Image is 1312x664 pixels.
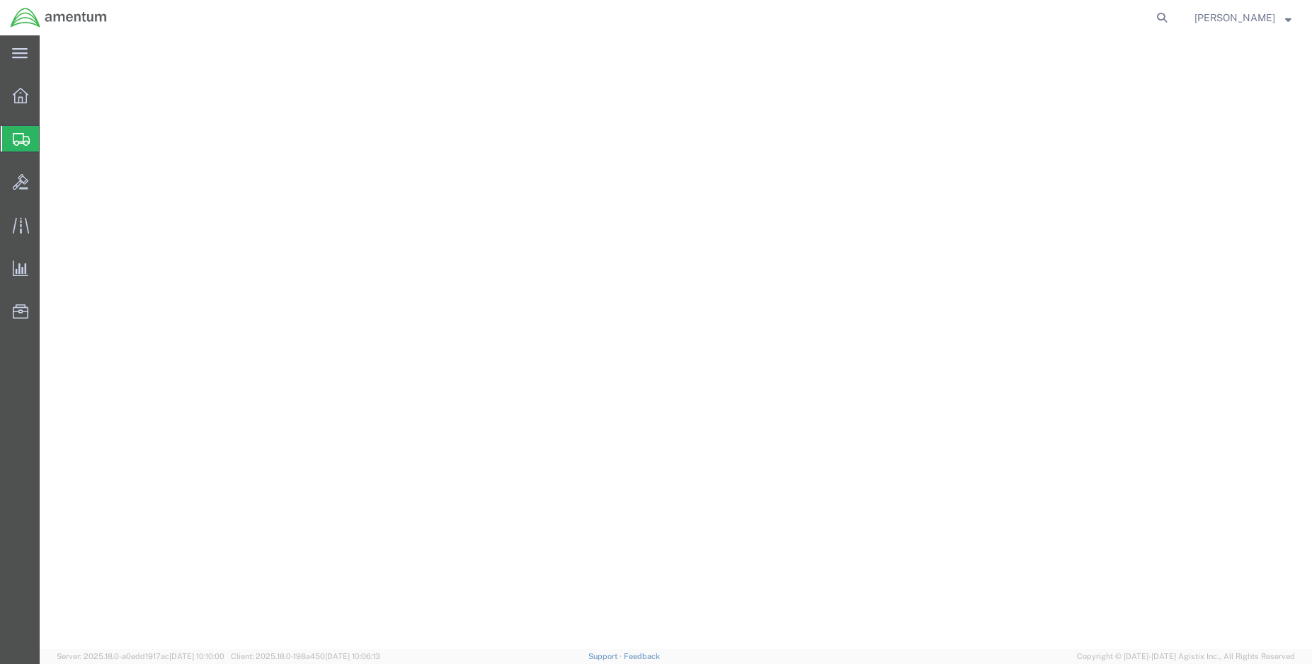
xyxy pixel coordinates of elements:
span: [DATE] 10:10:00 [169,652,224,660]
button: [PERSON_NAME] [1194,9,1292,26]
a: Feedback [624,652,660,660]
iframe: FS Legacy Container [40,35,1312,649]
span: [DATE] 10:06:13 [325,652,380,660]
span: Client: 2025.18.0-198a450 [231,652,380,660]
span: Copyright © [DATE]-[DATE] Agistix Inc., All Rights Reserved [1077,651,1295,663]
img: logo [10,7,108,28]
a: Support [588,652,624,660]
span: Server: 2025.18.0-a0edd1917ac [57,652,224,660]
span: Brian Marquez [1194,10,1275,25]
